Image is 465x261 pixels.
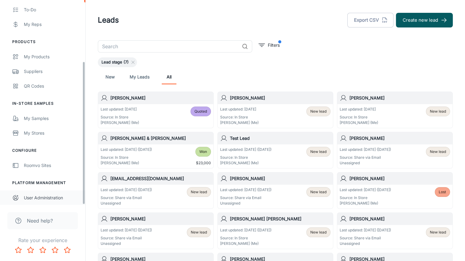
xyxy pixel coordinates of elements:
[337,212,453,249] a: [PERSON_NAME]Last updated: [DATE] ([DATE])Source: Share via EmailUnassignedNew lead
[101,120,139,125] p: [PERSON_NAME] (Me)
[12,244,24,256] button: Rate 1 star
[220,107,259,112] p: Last updated: [DATE]
[430,149,446,154] span: New lead
[101,160,152,166] p: [PERSON_NAME] (Me)
[162,70,176,84] a: All
[430,230,446,235] span: New lead
[340,155,391,160] p: Source: Share via Email
[310,109,327,114] span: New lead
[257,40,281,50] button: filter
[101,195,152,201] p: Source: Share via Email
[194,109,207,114] span: Quoted
[110,216,211,222] h6: [PERSON_NAME]
[61,244,73,256] button: Rate 5 star
[217,212,333,249] a: [PERSON_NAME] [PERSON_NAME]Last updated: [DATE] ([DATE])Source: In Store[PERSON_NAME] (Me)New lead
[101,187,152,193] p: Last updated: [DATE] ([DATE])
[191,189,207,195] span: New lead
[439,189,446,195] span: Lost
[110,95,211,101] h6: [PERSON_NAME]
[24,21,79,28] div: My Reps
[101,114,139,120] p: Source: In Store
[310,189,327,195] span: New lead
[268,42,280,49] p: Filters
[24,115,79,122] div: My Samples
[24,83,79,89] div: QR Codes
[199,149,207,154] span: Won
[349,135,450,142] h6: [PERSON_NAME]
[98,40,239,53] input: Search
[220,227,271,233] p: Last updated: [DATE] ([DATE])
[24,130,79,136] div: My Stores
[220,147,271,152] p: Last updated: [DATE] ([DATE])
[337,92,453,128] a: [PERSON_NAME]Last updated: [DATE]Source: In Store[PERSON_NAME] (Me)New lead
[220,235,271,241] p: Source: In Store
[230,175,330,182] h6: [PERSON_NAME]
[220,155,271,160] p: Source: In Store
[220,114,259,120] p: Source: In Store
[340,195,391,201] p: Source: In Store
[98,15,119,26] h1: Leads
[5,237,80,244] p: Rate your experience
[230,95,330,101] h6: [PERSON_NAME]
[220,201,271,206] p: Unassigned
[24,68,79,75] div: Suppliers
[220,241,271,246] p: [PERSON_NAME] (Me)
[349,175,450,182] h6: [PERSON_NAME]
[310,230,327,235] span: New lead
[101,147,152,152] p: Last updated: [DATE] ([DATE])
[310,149,327,154] span: New lead
[98,132,214,169] a: [PERSON_NAME] & [PERSON_NAME]Last updated: [DATE] ([DATE])Source: In Store[PERSON_NAME] (Me)Won$2...
[337,132,453,169] a: [PERSON_NAME]Last updated: [DATE] ([DATE])Source: Share via EmailUnassignedNew lead
[196,160,211,166] span: $23,000
[220,187,271,193] p: Last updated: [DATE] ([DATE])
[101,227,152,233] p: Last updated: [DATE] ([DATE])
[101,201,152,206] p: Unassigned
[340,227,391,233] p: Last updated: [DATE] ([DATE])
[24,53,79,60] div: My Products
[191,230,207,235] span: New lead
[430,109,446,114] span: New lead
[230,216,330,222] h6: [PERSON_NAME] [PERSON_NAME]
[110,135,211,142] h6: [PERSON_NAME] & [PERSON_NAME]
[98,172,214,209] a: [EMAIL_ADDRESS][DOMAIN_NAME]Last updated: [DATE] ([DATE])Source: Share via EmailUnassignedNew lead
[340,147,391,152] p: Last updated: [DATE] ([DATE])
[340,241,391,246] p: Unassigned
[37,244,49,256] button: Rate 3 star
[340,120,378,125] p: [PERSON_NAME] (Me)
[347,13,393,27] button: Export CSV
[220,120,259,125] p: [PERSON_NAME] (Me)
[98,212,214,249] a: [PERSON_NAME]Last updated: [DATE] ([DATE])Source: Share via EmailUnassignedNew lead
[101,241,152,246] p: Unassigned
[340,235,391,241] p: Source: Share via Email
[98,57,137,67] div: Lead stage (7)
[24,244,37,256] button: Rate 2 star
[396,13,453,27] button: Create new lead
[340,201,391,206] p: [PERSON_NAME] (Me)
[217,132,333,169] a: Test LeadLast updated: [DATE] ([DATE])Source: In Store[PERSON_NAME] (Me)New lead
[340,160,391,166] p: Unassigned
[340,107,378,112] p: Last updated: [DATE]
[340,187,391,193] p: Last updated: [DATE] ([DATE])
[24,194,79,201] div: User Administration
[349,216,450,222] h6: [PERSON_NAME]
[349,95,450,101] h6: [PERSON_NAME]
[110,175,211,182] h6: [EMAIL_ADDRESS][DOMAIN_NAME]
[130,70,149,84] a: My Leads
[27,217,53,224] span: Need help?
[230,135,330,142] h6: Test Lead
[24,6,79,13] div: To-do
[101,155,152,160] p: Source: In Store
[49,244,61,256] button: Rate 4 star
[103,70,117,84] a: New
[337,172,453,209] a: [PERSON_NAME]Last updated: [DATE] ([DATE])Source: In Store[PERSON_NAME] (Me)Lost
[101,107,139,112] p: Last updated: [DATE]
[217,92,333,128] a: [PERSON_NAME]Last updated: [DATE]Source: In Store[PERSON_NAME] (Me)New lead
[98,92,214,128] a: [PERSON_NAME]Last updated: [DATE]Source: In Store[PERSON_NAME] (Me)Quoted
[220,195,271,201] p: Source: Share via Email
[24,162,79,169] div: Roomvo Sites
[98,59,132,65] span: Lead stage (7)
[340,114,378,120] p: Source: In Store
[217,172,333,209] a: [PERSON_NAME]Last updated: [DATE] ([DATE])Source: Share via EmailUnassignedNew lead
[220,160,271,166] p: [PERSON_NAME] (Me)
[101,235,152,241] p: Source: Share via Email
